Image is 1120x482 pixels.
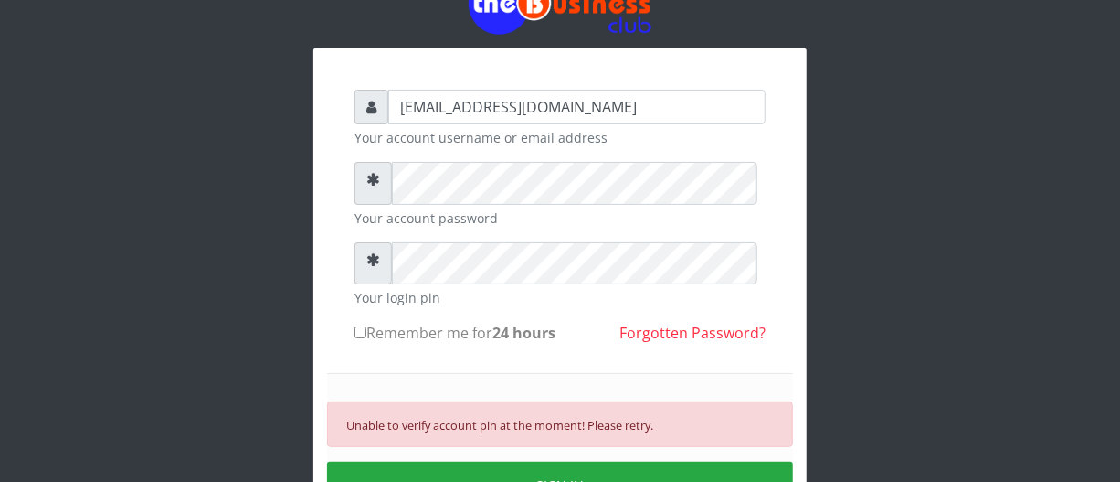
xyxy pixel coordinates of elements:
a: Forgotten Password? [619,323,766,343]
input: Remember me for24 hours [354,327,366,338]
small: Your account username or email address [354,128,766,147]
b: 24 hours [492,323,555,343]
input: Username or email address [388,90,766,124]
label: Remember me for [354,322,555,344]
small: Unable to verify account pin at the moment! Please retry. [346,417,653,434]
small: Your login pin [354,288,766,307]
small: Your account password [354,209,766,228]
